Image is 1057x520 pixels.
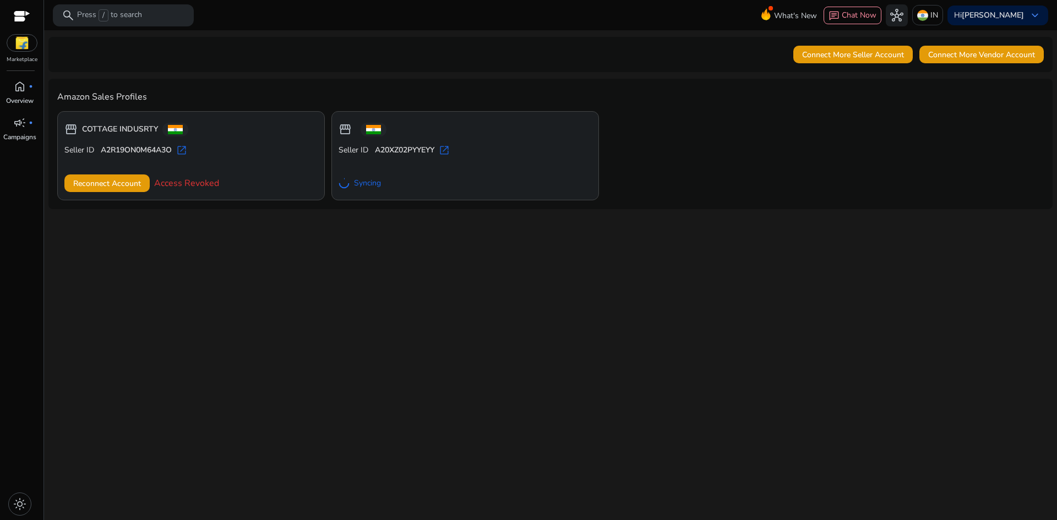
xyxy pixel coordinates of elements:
[339,145,368,156] span: Seller ID
[64,145,94,156] span: Seller ID
[802,49,904,61] span: Connect More Seller Account
[842,10,876,20] span: Chat Now
[154,177,219,190] span: Access Revoked
[1028,9,1042,22] span: keyboard_arrow_down
[793,46,913,63] button: Connect More Seller Account
[954,12,1024,19] p: Hi
[57,92,1044,102] h4: Amazon Sales Profiles
[354,178,381,189] span: Syncing
[64,123,78,136] span: storefront
[375,145,434,156] b: A20XZ02PYYEYY
[13,80,26,93] span: home
[101,145,172,156] b: A2R19ON0M64A3O
[824,7,881,24] button: chatChat Now
[962,10,1024,20] b: [PERSON_NAME]
[3,132,36,142] p: Campaigns
[774,6,817,25] span: What's New
[919,46,1044,63] button: Connect More Vendor Account
[77,9,142,21] p: Press to search
[928,49,1035,61] span: Connect More Vendor Account
[82,124,158,135] b: COTTAGE INDUSRTY
[29,121,33,125] span: fiber_manual_record
[339,123,352,136] span: storefront
[13,116,26,129] span: campaign
[29,84,33,89] span: fiber_manual_record
[73,178,141,189] span: Reconnect Account
[886,4,908,26] button: hub
[7,56,37,64] p: Marketplace
[829,10,840,21] span: chat
[62,9,75,22] span: search
[930,6,938,25] p: IN
[6,96,34,106] p: Overview
[7,35,37,51] img: flipkart.svg
[176,145,187,156] span: open_in_new
[439,145,450,156] span: open_in_new
[890,9,903,22] span: hub
[64,174,150,192] button: Reconnect Account
[13,497,26,511] span: light_mode
[99,9,108,21] span: /
[917,10,928,21] img: in.svg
